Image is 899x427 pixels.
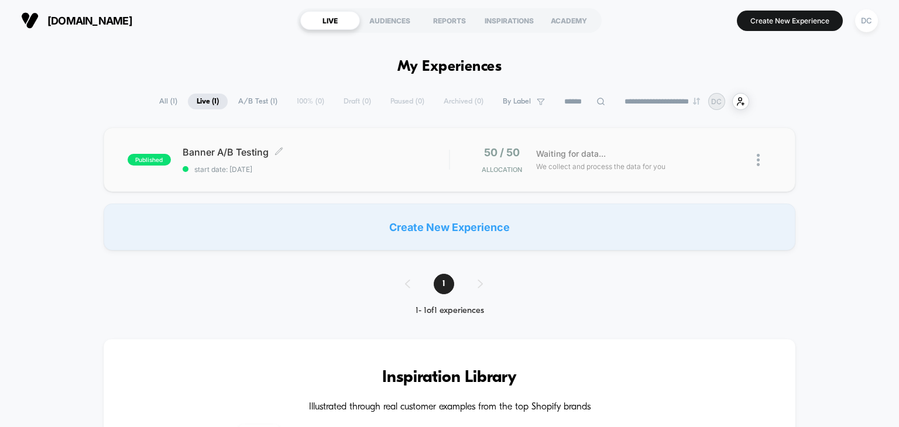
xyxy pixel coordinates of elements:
[737,11,843,31] button: Create New Experience
[397,58,502,75] h1: My Experiences
[128,154,171,166] span: published
[393,306,506,316] div: 1 - 1 of 1 experiences
[434,274,454,294] span: 1
[539,11,599,30] div: ACADEMY
[139,402,761,413] h4: Illustrated through real customer examples from the top Shopify brands
[536,147,606,160] span: Waiting for data...
[360,11,420,30] div: AUDIENCES
[757,154,760,166] img: close
[536,161,665,172] span: We collect and process the data for you
[21,12,39,29] img: Visually logo
[484,146,520,159] span: 50 / 50
[852,9,881,33] button: DC
[374,237,409,249] input: Volume
[150,94,186,109] span: All ( 1 )
[18,11,136,30] button: [DOMAIN_NAME]
[183,146,449,158] span: Banner A/B Testing
[139,369,761,387] h3: Inspiration Library
[229,94,286,109] span: A/B Test ( 1 )
[693,98,700,105] img: end
[6,233,25,252] button: Play, NEW DEMO 2025-VEED.mp4
[503,97,531,106] span: By Label
[479,11,539,30] div: INSPIRATIONS
[188,94,228,109] span: Live ( 1 )
[320,236,351,249] div: Duration
[291,236,318,249] div: Current time
[711,97,722,106] p: DC
[215,115,243,143] button: Play, NEW DEMO 2025-VEED.mp4
[183,165,449,174] span: start date: [DATE]
[420,11,479,30] div: REPORTS
[300,11,360,30] div: LIVE
[9,218,452,229] input: Seek
[482,166,522,174] span: Allocation
[47,15,132,27] span: [DOMAIN_NAME]
[855,9,878,32] div: DC
[104,204,796,250] div: Create New Experience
